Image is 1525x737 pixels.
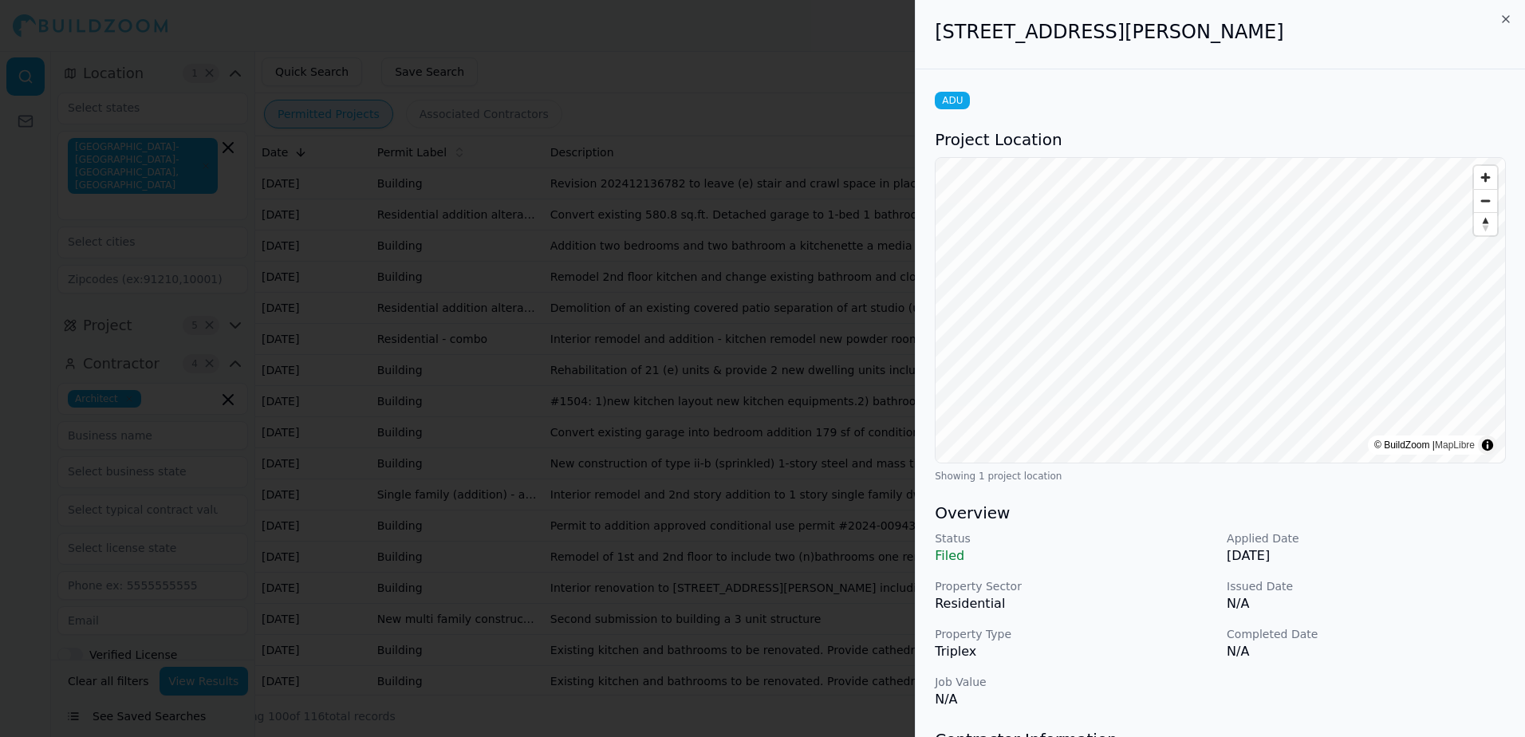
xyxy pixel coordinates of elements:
[935,470,1506,483] div: Showing 1 project location
[1227,642,1506,661] p: N/A
[1227,530,1506,546] p: Applied Date
[935,128,1506,151] h3: Project Location
[935,546,1214,566] p: Filed
[1474,166,1497,189] button: Zoom in
[1227,546,1506,566] p: [DATE]
[935,19,1506,45] h2: [STREET_ADDRESS][PERSON_NAME]
[1227,578,1506,594] p: Issued Date
[1374,437,1475,453] div: © BuildZoom |
[936,158,1505,463] canvas: Map
[935,690,1214,709] p: N/A
[935,674,1214,690] p: Job Value
[1227,626,1506,642] p: Completed Date
[1474,189,1497,212] button: Zoom out
[1478,436,1497,455] summary: Toggle attribution
[935,642,1214,661] p: Triplex
[935,626,1214,642] p: Property Type
[935,530,1214,546] p: Status
[935,92,970,109] span: ADU
[935,594,1214,613] p: Residential
[1474,212,1497,235] button: Reset bearing to north
[935,578,1214,594] p: Property Sector
[1435,439,1475,451] a: MapLibre
[1227,594,1506,613] p: N/A
[935,502,1506,524] h3: Overview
